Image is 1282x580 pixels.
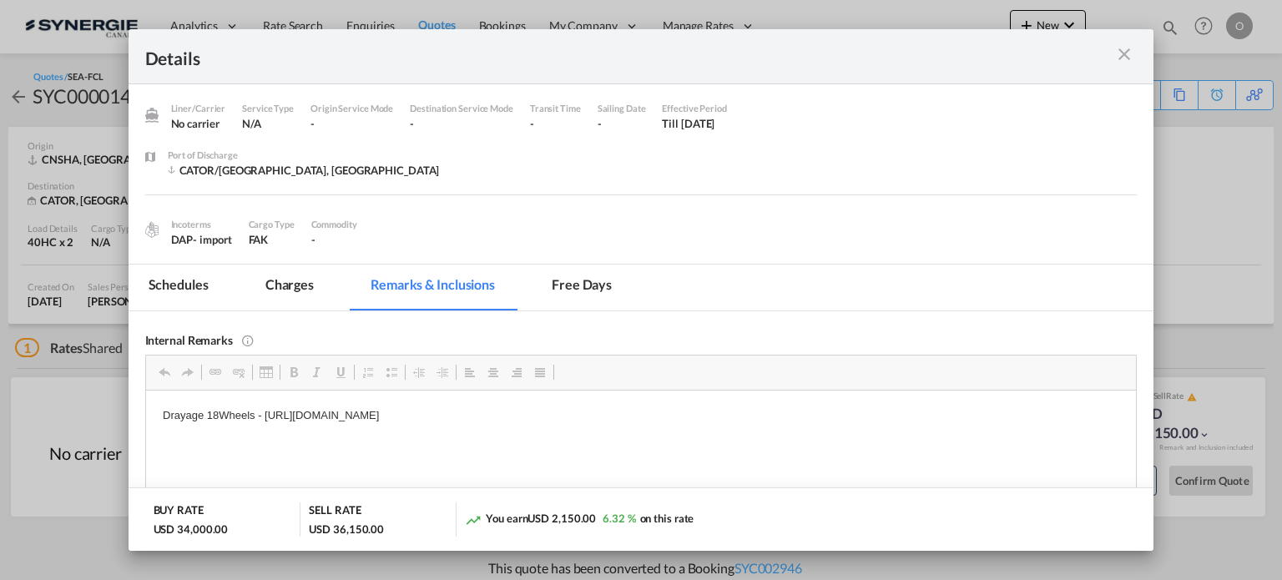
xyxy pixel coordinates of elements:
a: Align Left [458,361,482,383]
md-icon: icon-close m-3 fg-AAA8AD cursor [1114,44,1134,64]
md-dialog: Port of Loading ... [129,29,1154,552]
md-pagination-wrapper: Use the left and right arrow keys to navigate between tabs [129,265,649,310]
p: --------------------------------------------------------------------- [17,125,974,143]
img: cargo.png [143,220,161,239]
a: Bold (Ctrl+B) [282,361,305,383]
md-tab-item: Free days [532,265,632,310]
div: USD 36,150.00 [309,522,384,537]
a: Unlink [227,361,250,383]
span: N/A [242,117,261,130]
div: You earn on this rate [465,511,694,528]
div: Port of Discharge [168,148,440,163]
div: Service Type [242,101,294,116]
a: Justify [528,361,552,383]
md-icon: icon-trending-up [465,512,482,528]
div: CATOR/Toronto, ON [168,163,440,178]
iframe: Editor, editor6 [146,391,1137,557]
div: Incoterms [171,217,232,232]
div: Till 28 Sep 2025 [662,116,714,131]
span: - [311,233,315,246]
a: Align Right [505,361,528,383]
md-icon: This remarks only visible for internal user and will not be printed on Quote PDF [241,332,255,345]
a: Table [255,361,278,383]
div: USD 34,000.00 [154,522,229,537]
span: 6.32 % [603,512,635,525]
div: Origin Service Mode [310,101,393,116]
a: Insert/Remove Bulleted List [380,361,403,383]
div: Liner/Carrier [171,101,226,116]
div: Commodity [311,217,357,232]
div: FAK [249,232,295,247]
div: Sailing Date [598,101,646,116]
body: Editor, editor5 [17,17,974,34]
div: DAP [171,232,232,247]
div: Destination Service Mode [410,101,513,116]
md-tab-item: Remarks & Inclusions [351,265,515,310]
div: Internal Remarks [145,332,1138,346]
a: Undo (Ctrl+Z) [153,361,176,383]
strong: Automated Manifest System (AMS) - FOR US IMPORT ONLY [17,155,327,168]
a: Centre [482,361,505,383]
a: Increase Indent [431,361,454,383]
div: BUY RATE [154,502,204,522]
div: - [310,116,393,131]
a: Insert/Remove Numbered List [356,361,380,383]
div: Details [145,46,1038,67]
strong: E Manifest (ACI): [17,18,103,31]
div: - [598,116,646,131]
div: Transit Time [530,101,581,116]
md-tab-item: Schedules [129,265,229,310]
div: Effective Period [662,101,726,116]
div: - [530,116,581,131]
span: USD 2,150.00 [527,512,596,525]
div: Cargo Type [249,217,295,232]
div: SELL RATE [309,502,361,522]
a: Decrease Indent [407,361,431,383]
a: Link (Ctrl+K) [204,361,227,383]
a: Redo (Ctrl+Y) [176,361,199,383]
div: No carrier [171,116,226,131]
a: Italic (Ctrl+I) [305,361,329,383]
p: Applicable if Synergie is responsible to submit Per E-manifest and per HBL Frob ACI filing: 50$ u... [17,45,974,114]
div: - import [193,232,231,247]
md-tab-item: Charges [245,265,334,310]
div: - [410,116,513,131]
a: Underline (Ctrl+U) [329,361,352,383]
